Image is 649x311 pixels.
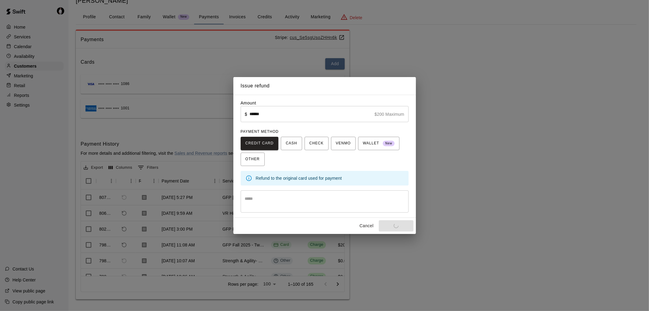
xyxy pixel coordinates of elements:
[241,129,279,134] span: PAYMENT METHOD
[363,139,395,148] span: WALLET
[331,137,356,150] button: VENMO
[256,173,404,184] div: Refund to the original card used for payment
[305,137,329,150] button: CHECK
[246,139,274,148] span: CREDIT CARD
[286,139,297,148] span: CASH
[309,139,324,148] span: CHECK
[241,101,256,105] label: Amount
[246,154,260,164] span: OTHER
[245,111,247,117] p: $
[233,77,416,95] h2: Issue refund
[375,111,404,117] p: $200 Maximum
[383,140,395,148] span: New
[281,137,302,150] button: CASH
[241,137,279,150] button: CREDIT CARD
[336,139,351,148] span: VENMO
[358,137,400,150] button: WALLET New
[357,220,376,231] button: Cancel
[241,153,265,166] button: OTHER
